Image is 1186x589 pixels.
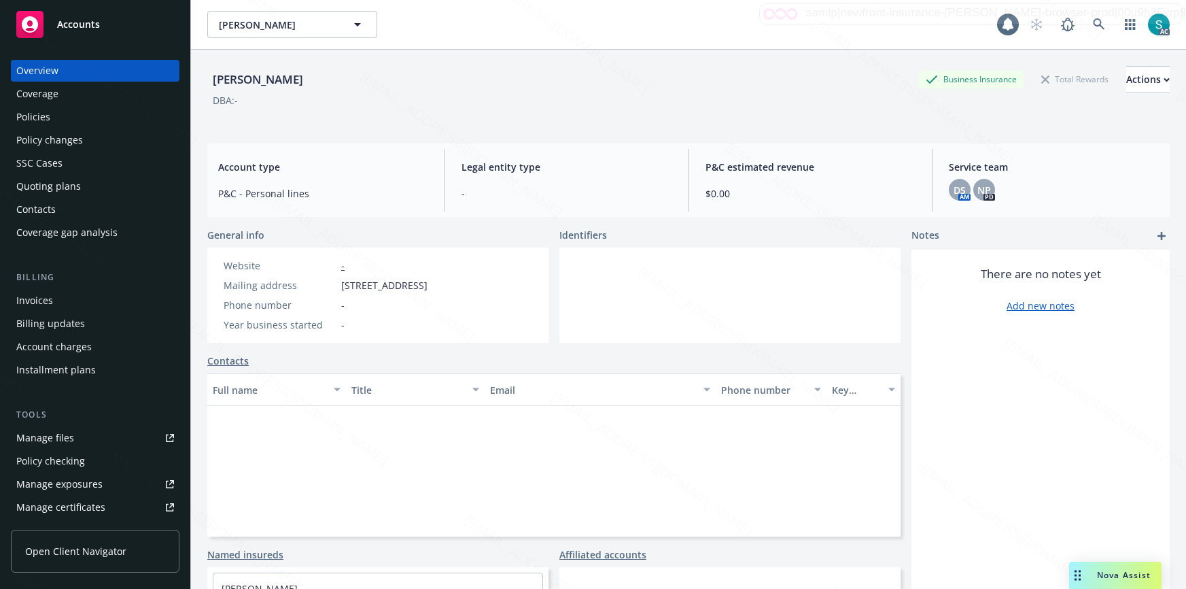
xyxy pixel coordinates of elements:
[351,383,464,397] div: Title
[1097,569,1151,581] span: Nova Assist
[11,129,179,151] a: Policy changes
[341,259,345,272] a: -
[341,278,428,292] span: [STREET_ADDRESS]
[16,359,96,381] div: Installment plans
[11,271,179,284] div: Billing
[224,318,336,332] div: Year business started
[11,427,179,449] a: Manage files
[11,408,179,422] div: Tools
[911,228,939,244] span: Notes
[11,290,179,312] a: Invoices
[826,373,901,406] button: Key contact
[16,336,92,358] div: Account charges
[219,18,336,32] span: [PERSON_NAME]
[1069,562,1162,589] button: Nova Assist
[16,290,53,312] div: Invoices
[11,497,179,518] a: Manage certificates
[485,373,716,406] button: Email
[11,450,179,472] a: Policy checking
[919,71,1024,88] div: Business Insurance
[1034,71,1115,88] div: Total Rewards
[207,373,346,406] button: Full name
[461,186,672,201] span: -
[16,199,56,220] div: Contacts
[1069,562,1086,589] div: Drag to move
[16,450,85,472] div: Policy checking
[207,228,264,242] span: General info
[224,258,336,273] div: Website
[207,11,377,38] button: [PERSON_NAME]
[11,175,179,197] a: Quoting plans
[949,160,1159,174] span: Service team
[16,497,105,518] div: Manage certificates
[721,383,806,397] div: Phone number
[16,473,103,495] div: Manage exposures
[224,298,336,312] div: Phone number
[11,313,179,335] a: Billing updates
[341,298,345,312] span: -
[490,383,695,397] div: Email
[1054,11,1081,38] a: Report a Bug
[559,228,607,242] span: Identifiers
[559,548,646,562] a: Affiliated accounts
[213,383,326,397] div: Full name
[346,373,485,406] button: Title
[11,199,179,220] a: Contacts
[224,278,336,292] div: Mailing address
[207,354,249,368] a: Contacts
[16,60,58,82] div: Overview
[213,93,238,107] div: DBA: -
[705,186,915,201] span: $0.00
[16,313,85,335] div: Billing updates
[218,186,428,201] span: P&C - Personal lines
[218,160,428,174] span: Account type
[11,5,179,44] a: Accounts
[16,222,118,243] div: Coverage gap analysis
[1007,299,1075,313] a: Add new notes
[1148,14,1170,35] img: photo
[11,60,179,82] a: Overview
[1153,228,1170,244] a: add
[11,83,179,105] a: Coverage
[16,106,50,128] div: Policies
[57,19,100,30] span: Accounts
[1126,66,1170,93] button: Actions
[1023,11,1050,38] a: Start snowing
[11,336,179,358] a: Account charges
[11,106,179,128] a: Policies
[981,266,1101,282] span: There are no notes yet
[16,175,81,197] div: Quoting plans
[1085,11,1113,38] a: Search
[16,129,83,151] div: Policy changes
[705,160,915,174] span: P&C estimated revenue
[16,427,74,449] div: Manage files
[11,473,179,495] a: Manage exposures
[25,544,126,558] span: Open Client Navigator
[16,83,58,105] div: Coverage
[954,183,966,197] span: DS
[1126,67,1170,92] div: Actions
[11,152,179,174] a: SSC Cases
[461,160,672,174] span: Legal entity type
[207,548,283,562] a: Named insureds
[1117,11,1144,38] a: Switch app
[11,359,179,381] a: Installment plans
[716,373,826,406] button: Phone number
[977,183,991,197] span: NP
[11,222,179,243] a: Coverage gap analysis
[207,71,309,88] div: [PERSON_NAME]
[341,318,345,332] span: -
[16,152,63,174] div: SSC Cases
[832,383,880,397] div: Key contact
